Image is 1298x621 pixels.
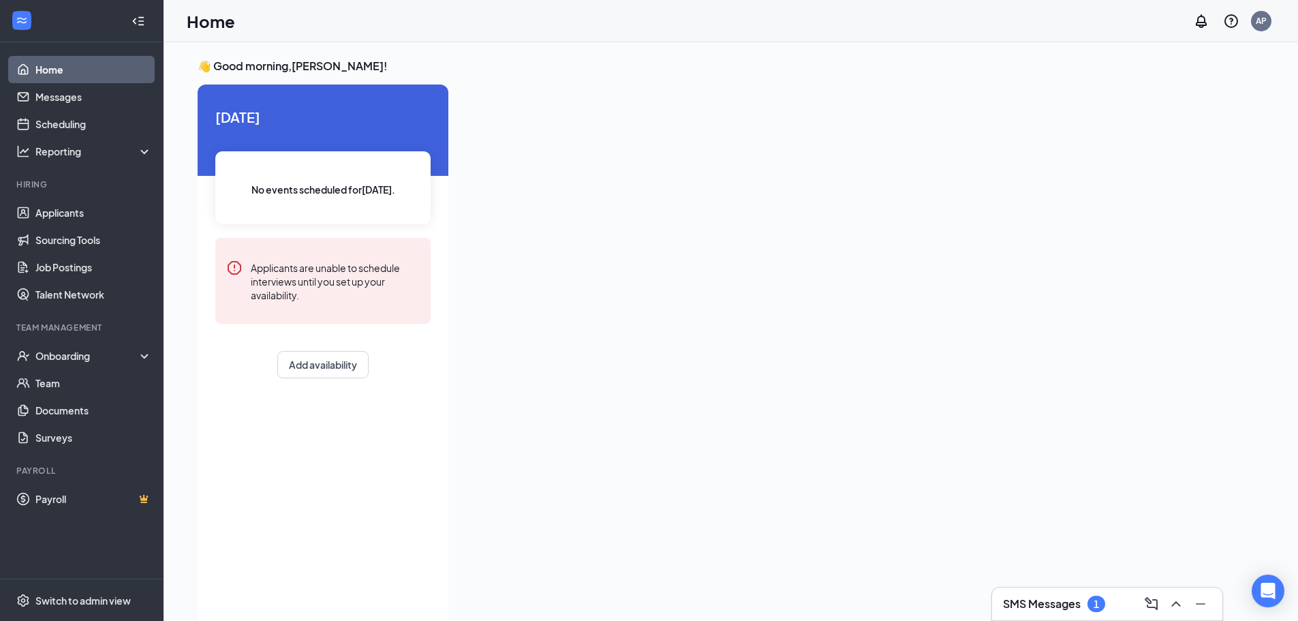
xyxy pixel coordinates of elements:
[35,397,152,424] a: Documents
[35,424,152,451] a: Surveys
[1094,599,1099,610] div: 1
[16,349,30,363] svg: UserCheck
[35,199,152,226] a: Applicants
[1143,596,1160,612] svg: ComposeMessage
[1192,596,1209,612] svg: Minimize
[215,106,431,127] span: [DATE]
[1141,593,1162,615] button: ComposeMessage
[1252,575,1284,607] div: Open Intercom Messenger
[35,56,152,83] a: Home
[35,83,152,110] a: Messages
[16,465,149,476] div: Payroll
[1223,13,1239,29] svg: QuestionInfo
[1256,15,1267,27] div: AP
[35,281,152,308] a: Talent Network
[1190,593,1211,615] button: Minimize
[16,179,149,190] div: Hiring
[35,594,131,607] div: Switch to admin view
[35,369,152,397] a: Team
[35,485,152,513] a: PayrollCrown
[15,14,29,27] svg: WorkstreamLogo
[35,349,140,363] div: Onboarding
[16,145,30,158] svg: Analysis
[35,145,153,158] div: Reporting
[226,260,243,276] svg: Error
[16,594,30,607] svg: Settings
[132,14,145,28] svg: Collapse
[16,322,149,333] div: Team Management
[251,182,395,197] span: No events scheduled for [DATE] .
[251,260,420,302] div: Applicants are unable to schedule interviews until you set up your availability.
[1003,596,1081,611] h3: SMS Messages
[35,110,152,138] a: Scheduling
[1165,593,1187,615] button: ChevronUp
[198,59,1222,74] h3: 👋 Good morning, [PERSON_NAME] !
[1193,13,1209,29] svg: Notifications
[187,10,235,33] h1: Home
[35,254,152,281] a: Job Postings
[277,351,369,378] button: Add availability
[1168,596,1184,612] svg: ChevronUp
[35,226,152,254] a: Sourcing Tools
